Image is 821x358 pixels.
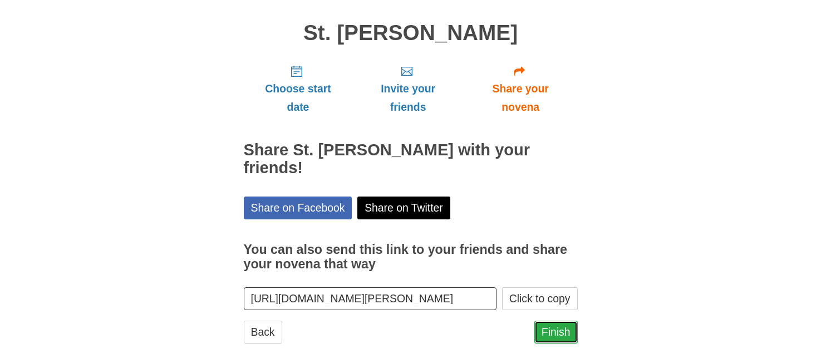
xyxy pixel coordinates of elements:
[475,80,567,116] span: Share your novena
[534,321,578,344] a: Finish
[464,56,578,122] a: Share your novena
[352,56,463,122] a: Invite your friends
[363,80,452,116] span: Invite your friends
[244,141,578,177] h2: Share St. [PERSON_NAME] with your friends!
[244,197,352,219] a: Share on Facebook
[502,287,578,310] button: Click to copy
[244,243,578,271] h3: You can also send this link to your friends and share your novena that way
[357,197,450,219] a: Share on Twitter
[255,80,342,116] span: Choose start date
[244,21,578,45] h1: St. [PERSON_NAME]
[244,56,353,122] a: Choose start date
[244,321,282,344] a: Back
